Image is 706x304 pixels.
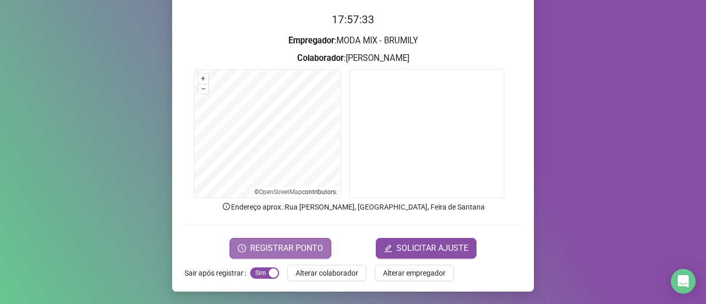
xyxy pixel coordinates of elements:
strong: Empregador [288,36,334,45]
h3: : [PERSON_NAME] [185,52,521,65]
span: edit [384,244,392,252]
button: Alterar colaborador [287,265,366,281]
span: clock-circle [238,244,246,252]
a: OpenStreetMap [259,188,302,196]
h3: : MODA MIX - BRUMILY [185,34,521,47]
strong: Colaborador [297,53,344,63]
button: Alterar empregador [375,265,454,281]
span: Alterar empregador [383,267,446,279]
p: Endereço aprox. : Rua [PERSON_NAME], [GEOGRAPHIC_DATA], Feira de Santana [185,201,521,213]
li: © contributors. [254,188,337,196]
span: info-circle [222,202,231,211]
button: REGISTRAR PONTO [229,238,331,259]
span: Alterar colaborador [296,267,358,279]
time: 17:57:33 [332,13,374,26]
div: Open Intercom Messenger [671,269,696,294]
button: + [198,74,208,84]
button: – [198,84,208,94]
label: Sair após registrar [185,265,250,281]
button: editSOLICITAR AJUSTE [376,238,477,259]
span: SOLICITAR AJUSTE [396,242,468,254]
span: REGISTRAR PONTO [250,242,323,254]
